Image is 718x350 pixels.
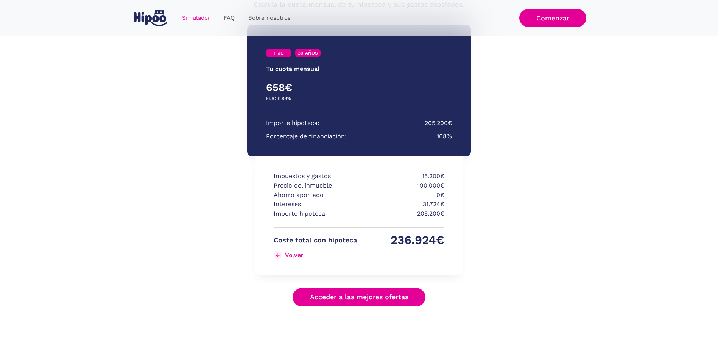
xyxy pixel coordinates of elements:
[361,236,444,245] p: 236.924€
[519,9,586,27] a: Comenzar
[266,81,359,94] h4: 658€
[361,209,444,219] p: 205.200€
[274,172,357,181] p: Impuestos y gastos
[217,11,241,25] a: FAQ
[241,11,297,25] a: Sobre nosotros
[274,181,357,191] p: Precio del inmueble
[361,181,444,191] p: 190.000€
[361,172,444,181] p: 15.200€
[437,132,452,141] p: 108%
[266,49,291,57] a: FIJO
[266,64,319,74] p: Tu cuota mensual
[274,191,357,200] p: Ahorro aportado
[175,11,217,25] a: Simulador
[132,7,169,29] a: home
[425,119,452,128] p: 205.200€
[274,249,357,261] a: Volver
[295,49,321,57] a: 30 AÑOS
[266,94,291,103] p: FIJO 0.98%
[274,236,357,245] p: Coste total con hipoteca
[274,200,357,209] p: Intereses
[285,252,303,259] div: Volver
[266,132,347,141] p: Porcentaje de financiación:
[361,200,444,209] p: 31.724€
[189,17,530,321] div: Simulador Form success
[293,288,426,306] a: Acceder a las mejores ofertas
[361,191,444,200] p: 0€
[274,209,357,219] p: Importe hipoteca
[266,119,319,128] p: Importe hipoteca:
